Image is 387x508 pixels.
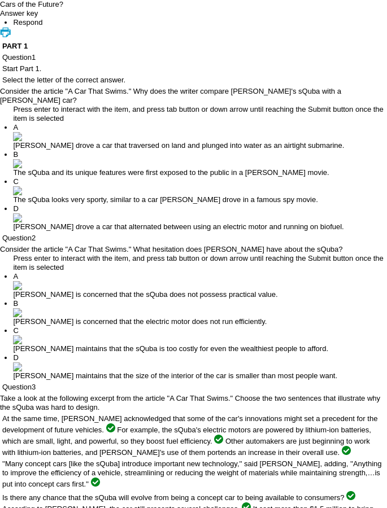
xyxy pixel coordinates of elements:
li: [PERSON_NAME] maintains that the sQuba is too costly for even the wealthiest people to afford. [13,326,387,353]
img: D.gif [13,362,22,371]
span: Other automakers are just beginning to work with lithium-ion batteries, and [PERSON_NAME]'s use o... [2,437,370,457]
li: [PERSON_NAME] is concerned that the sQuba does not possess practical value. [13,272,387,299]
span: 1 [32,53,36,62]
h3: PART 1 [2,42,385,51]
li: The sQuba and its unique features were first exposed to the public in a [PERSON_NAME] movie. [13,150,387,177]
img: C.gif [13,186,22,195]
span: D [13,204,18,213]
span: Start Part 1. [2,64,41,73]
li: [PERSON_NAME] drove a car that traversed on land and plunged into water as an airtight submarine. [13,123,387,150]
img: A_filled.gif [13,132,22,141]
span: 3 [32,383,36,391]
span: At the same time, [PERSON_NAME] acknowledged that some of the car's innovations might set a prece... [2,414,377,434]
img: B.gif [13,159,22,168]
span: For example, the sQuba's electric motors are powered by lithium-ion batteries, which are small, l... [2,426,371,445]
span: D [13,353,18,362]
li: This is the Respond Tab [13,18,387,27]
img: check [106,423,115,432]
span: 2 [32,234,36,242]
img: check [214,435,223,444]
p: Question [2,234,385,243]
span: A [13,123,18,132]
img: B.gif [13,308,22,317]
img: C.gif [13,335,22,344]
span: ''Many concept cars [like the sQuba] introduce important new technology,'' said [PERSON_NAME], ad... [2,459,382,488]
img: check [342,446,351,455]
span: Press enter to interact with the item, and press tab button or down arrow until reaching the Subm... [13,105,383,122]
span: C [13,177,18,186]
span: B [13,299,18,308]
span: C [13,326,18,335]
p: Question [2,383,385,392]
li: [PERSON_NAME] maintains that the size of the interior of the car is smaller than most people want. [13,353,387,380]
img: check [346,491,355,500]
li: [PERSON_NAME] is concerned that the electric motor does not run efficiently. [13,299,387,326]
li: [PERSON_NAME] drove a car that alternated between using an electric motor and running on biofuel. [13,204,387,231]
li: The sQuba looks very sporty, similar to a car [PERSON_NAME] drove in a famous spy movie. [13,177,387,204]
span: B [13,150,18,159]
span: Press enter to interact with the item, and press tab button or down arrow until reaching the Subm... [13,254,383,271]
span: Is there any chance that the sQuba will evolve from being a concept car to being available to con... [2,493,345,502]
img: A_filled.gif [13,281,22,290]
p: Select the letter of the correct answer. [2,76,385,85]
p: Question [2,53,385,62]
img: D.gif [13,213,22,222]
span: A [13,272,18,281]
img: check [91,478,100,487]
